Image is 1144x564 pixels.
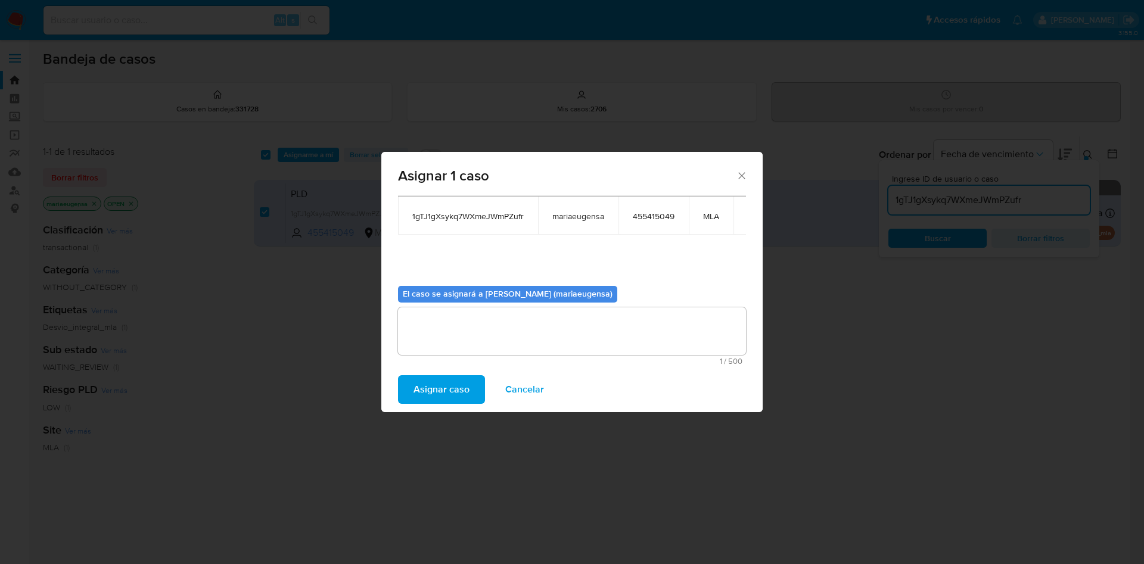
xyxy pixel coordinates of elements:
[402,357,742,365] span: Máximo 500 caracteres
[398,375,485,404] button: Asignar caso
[414,376,470,403] span: Asignar caso
[381,152,763,412] div: assign-modal
[490,375,559,404] button: Cancelar
[412,211,524,222] span: 1gTJ1gXsykq7WXmeJWmPZufr
[736,170,747,180] button: Cerrar ventana
[398,169,736,183] span: Asignar 1 caso
[403,288,613,300] b: El caso se asignará a [PERSON_NAME] (mariaeugensa)
[633,211,674,222] span: 455415049
[703,211,719,222] span: MLA
[552,211,604,222] span: mariaeugensa
[505,376,544,403] span: Cancelar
